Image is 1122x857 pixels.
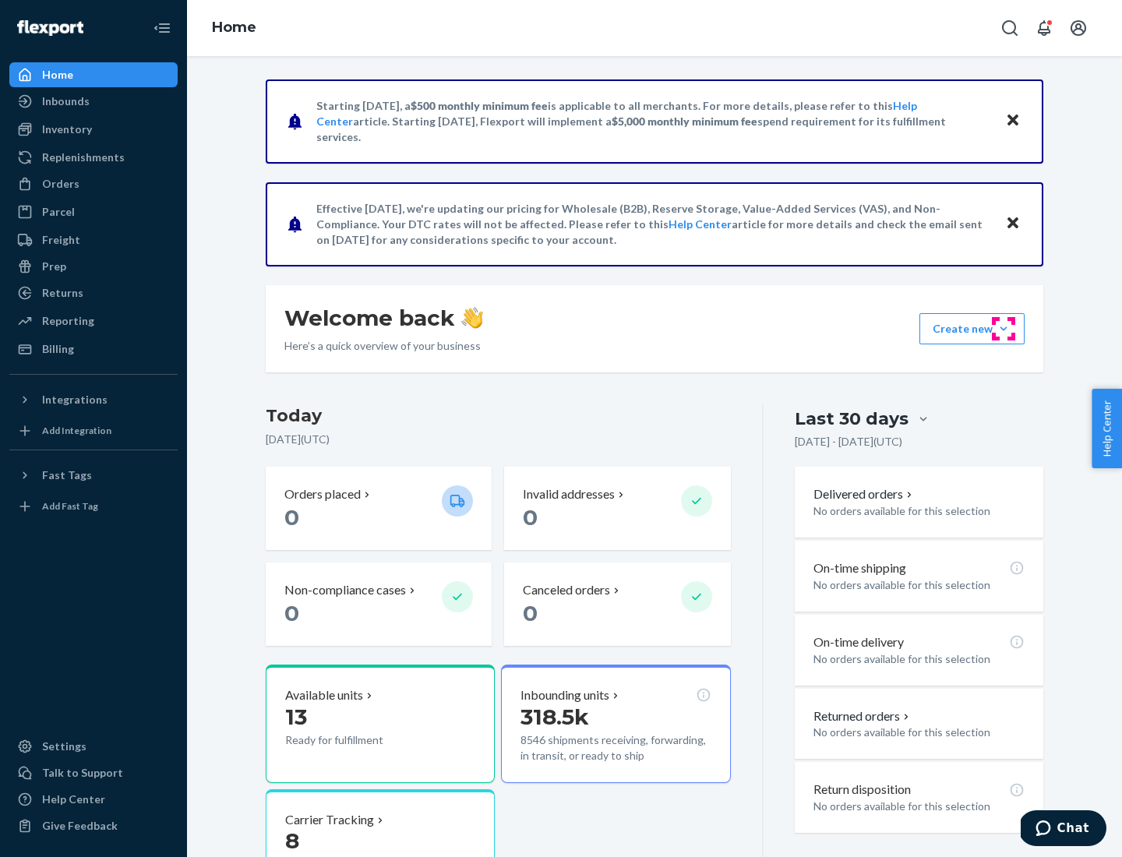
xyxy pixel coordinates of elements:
button: Available units13Ready for fulfillment [266,665,495,783]
div: Inbounds [42,93,90,109]
span: 0 [523,600,538,626]
ol: breadcrumbs [199,5,269,51]
button: Open Search Box [994,12,1025,44]
div: Add Fast Tag [42,499,98,513]
button: Open notifications [1028,12,1060,44]
p: No orders available for this selection [813,799,1025,814]
a: Add Integration [9,418,178,443]
button: Create new [919,313,1025,344]
button: Invalid addresses 0 [504,467,730,550]
button: Give Feedback [9,813,178,838]
a: Billing [9,337,178,361]
p: On-time shipping [813,559,906,577]
p: Inbounding units [520,686,609,704]
p: 8546 shipments receiving, forwarding, in transit, or ready to ship [520,732,711,764]
a: Settings [9,734,178,759]
a: Prep [9,254,178,279]
button: Fast Tags [9,463,178,488]
p: Orders placed [284,485,361,503]
span: 8 [285,827,299,854]
a: Help Center [669,217,732,231]
button: Open account menu [1063,12,1094,44]
button: Orders placed 0 [266,467,492,550]
div: Home [42,67,73,83]
div: Inventory [42,122,92,137]
button: Inbounding units318.5k8546 shipments receiving, forwarding, in transit, or ready to ship [501,665,730,783]
button: Close Navigation [146,12,178,44]
div: Fast Tags [42,467,92,483]
p: [DATE] - [DATE] ( UTC ) [795,434,902,450]
div: Replenishments [42,150,125,165]
div: Settings [42,739,86,754]
button: Delivered orders [813,485,916,503]
button: Canceled orders 0 [504,563,730,646]
a: Freight [9,227,178,252]
p: No orders available for this selection [813,725,1025,740]
p: Here’s a quick overview of your business [284,338,483,354]
a: Inbounds [9,89,178,114]
img: Flexport logo [17,20,83,36]
button: Integrations [9,387,178,412]
button: Returned orders [813,707,912,725]
a: Add Fast Tag [9,494,178,519]
div: Integrations [42,392,108,407]
div: Billing [42,341,74,357]
span: $5,000 monthly minimum fee [612,115,757,128]
a: Parcel [9,199,178,224]
p: On-time delivery [813,633,904,651]
span: 0 [284,600,299,626]
button: Close [1003,213,1023,235]
h3: Today [266,404,731,428]
span: 0 [523,504,538,531]
div: Freight [42,232,80,248]
a: Inventory [9,117,178,142]
span: 318.5k [520,704,589,730]
img: hand-wave emoji [461,307,483,329]
span: 0 [284,504,299,531]
div: Help Center [42,792,105,807]
a: Orders [9,171,178,196]
a: Home [212,19,256,36]
p: Invalid addresses [523,485,615,503]
p: Non-compliance cases [284,581,406,599]
button: Talk to Support [9,760,178,785]
p: [DATE] ( UTC ) [266,432,731,447]
p: Effective [DATE], we're updating our pricing for Wholesale (B2B), Reserve Storage, Value-Added Se... [316,201,990,248]
div: Returns [42,285,83,301]
a: Reporting [9,309,178,333]
p: Canceled orders [523,581,610,599]
p: Return disposition [813,781,911,799]
iframe: Opens a widget where you can chat to one of our agents [1021,810,1106,849]
a: Help Center [9,787,178,812]
div: Give Feedback [42,818,118,834]
p: Starting [DATE], a is applicable to all merchants. For more details, please refer to this article... [316,98,990,145]
div: Last 30 days [795,407,909,431]
a: Returns [9,280,178,305]
span: 13 [285,704,307,730]
p: Carrier Tracking [285,811,374,829]
p: No orders available for this selection [813,503,1025,519]
p: Available units [285,686,363,704]
div: Talk to Support [42,765,123,781]
p: Ready for fulfillment [285,732,429,748]
h1: Welcome back [284,304,483,332]
div: Reporting [42,313,94,329]
div: Add Integration [42,424,111,437]
div: Prep [42,259,66,274]
div: Parcel [42,204,75,220]
button: Non-compliance cases 0 [266,563,492,646]
a: Home [9,62,178,87]
p: No orders available for this selection [813,651,1025,667]
button: Close [1003,110,1023,132]
button: Help Center [1092,389,1122,468]
div: Orders [42,176,79,192]
p: No orders available for this selection [813,577,1025,593]
a: Replenishments [9,145,178,170]
span: $500 monthly minimum fee [411,99,548,112]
